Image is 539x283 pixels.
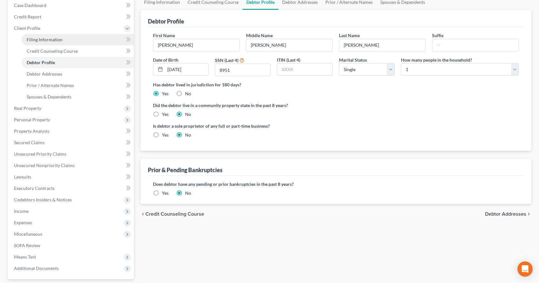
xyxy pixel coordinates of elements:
span: Miscellaneous [14,231,42,237]
label: Has debtor lived in jurisdiction for 180 days? [153,81,519,88]
label: No [185,132,191,138]
a: Lawsuits [9,171,134,183]
span: SOFA Review [14,243,40,248]
label: Yes [162,91,169,97]
label: Is debtor a sole proprietor of any full or part-time business? [153,123,333,129]
span: Property Analysis [14,128,49,134]
div: Open Intercom Messenger [517,261,533,277]
span: Prior / Alternate Names [27,83,74,88]
input: M.I [246,39,332,51]
span: Executory Contracts [14,185,55,191]
button: chevron_left Credit Counseling Course [140,212,204,217]
input: XXXX [277,64,332,76]
input: -- [153,39,239,51]
label: How many people in the household? [401,57,472,63]
a: Debtor Profile [22,57,134,68]
a: Secured Claims [9,137,134,148]
label: Yes [162,132,169,138]
span: Unsecured Priority Claims [14,151,66,157]
label: Yes [162,111,169,118]
label: Suffix [432,32,444,39]
span: Secured Claims [14,140,44,145]
input: MM/DD/YYYY [165,64,208,76]
a: Property Analysis [9,125,134,137]
span: Unsecured Nonpriority Claims [14,163,75,168]
a: SOFA Review [9,240,134,251]
span: Credit Report [14,14,41,19]
span: Spouses & Dependents [27,94,71,99]
button: Debtor Addresses chevron_right [485,212,531,217]
span: Expenses [14,220,32,225]
label: Did the debtor live in a community property state in the past 8 years? [153,102,519,109]
i: chevron_left [140,212,145,217]
label: Does debtor have any pending or prior bankruptcies in the past 8 years? [153,181,519,187]
span: Income [14,208,29,214]
label: Yes [162,190,169,196]
a: Unsecured Priority Claims [9,148,134,160]
label: Middle Name [246,32,273,39]
a: Executory Contracts [9,183,134,194]
span: Credit Counseling Course [145,212,204,217]
span: Means Test [14,254,36,259]
label: ITIN (Last 4) [277,57,300,63]
a: Spouses & Dependents [22,91,134,103]
a: Prior / Alternate Names [22,80,134,91]
span: Debtor Addresses [485,212,526,217]
span: Filing Information [27,37,63,42]
span: Personal Property [14,117,50,122]
label: Marital Status [339,57,367,63]
label: No [185,91,191,97]
span: Real Property [14,105,41,111]
div: Prior & Pending Bankruptcies [148,166,223,174]
a: Credit Report [9,11,134,23]
a: Unsecured Nonpriority Claims [9,160,134,171]
span: Lawsuits [14,174,31,179]
span: Debtor Addresses [27,71,62,77]
span: Codebtors Insiders & Notices [14,197,72,202]
label: No [185,190,191,196]
span: Credit Counseling Course [27,48,78,54]
a: Credit Counseling Course [22,45,134,57]
input: -- [432,39,518,51]
label: Last Name [339,32,360,39]
a: Debtor Addresses [22,68,134,80]
label: First Name [153,32,175,39]
span: Case Dashboard [14,3,46,8]
a: Filing Information [22,34,134,45]
input: XXXX [215,64,270,76]
span: Client Profile [14,25,40,31]
span: Debtor Profile [27,60,55,65]
input: -- [339,39,425,51]
span: Additional Documents [14,266,59,271]
i: chevron_right [526,212,531,217]
div: Debtor Profile [148,17,184,25]
label: SSN (Last 4) [215,57,238,64]
label: Date of Birth [153,57,178,63]
label: No [185,111,191,118]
